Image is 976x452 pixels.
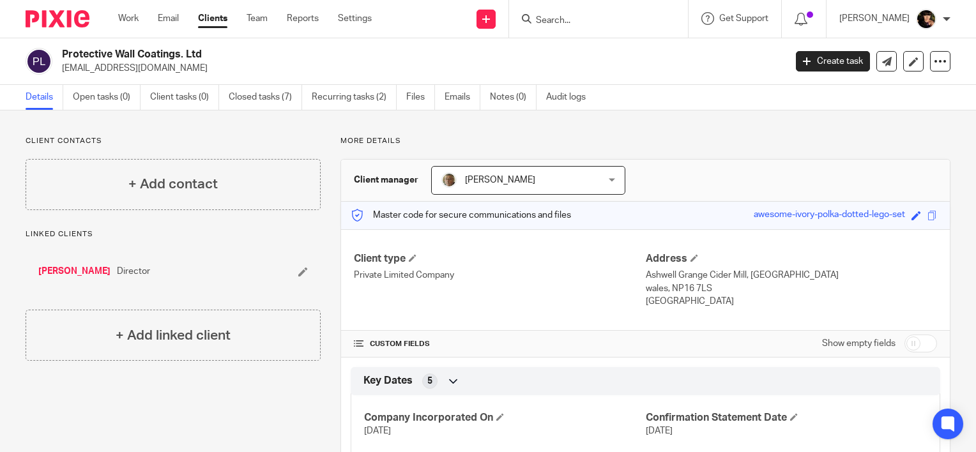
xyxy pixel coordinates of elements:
span: [PERSON_NAME] [465,176,535,185]
a: Reports [287,12,319,25]
p: [GEOGRAPHIC_DATA] [646,295,937,308]
span: [DATE] [646,426,673,435]
p: Client contacts [26,136,321,146]
a: Recurring tasks (2) [312,85,397,110]
a: Files [406,85,435,110]
h4: CUSTOM FIELDS [354,339,645,349]
h4: + Add linked client [116,326,231,345]
span: Director [117,265,150,278]
a: Client tasks (0) [150,85,219,110]
a: Settings [338,12,372,25]
h4: Company Incorporated On [364,411,645,425]
p: [EMAIL_ADDRESS][DOMAIN_NAME] [62,62,777,75]
h4: Address [646,252,937,266]
p: Master code for secure communications and files [351,209,571,222]
span: Get Support [719,14,768,23]
a: Clients [198,12,227,25]
a: Emails [445,85,480,110]
a: Closed tasks (7) [229,85,302,110]
a: Email [158,12,179,25]
h3: Client manager [354,174,418,186]
img: profile%20pic%204.JPG [441,172,457,188]
a: Details [26,85,63,110]
a: Notes (0) [490,85,537,110]
a: Work [118,12,139,25]
input: Search [535,15,650,27]
p: More details [340,136,950,146]
h4: Confirmation Statement Date [646,411,927,425]
a: [PERSON_NAME] [38,265,111,278]
p: Ashwell Grange Cider Mill, [GEOGRAPHIC_DATA] [646,269,937,282]
div: awesome-ivory-polka-dotted-lego-set [754,208,905,223]
span: Key Dates [363,374,413,388]
a: Open tasks (0) [73,85,141,110]
h4: + Add contact [128,174,218,194]
p: [PERSON_NAME] [839,12,910,25]
img: 20210723_200136.jpg [916,9,936,29]
a: Audit logs [546,85,595,110]
p: Linked clients [26,229,321,239]
label: Show empty fields [822,337,896,350]
span: 5 [427,375,432,388]
a: Team [247,12,268,25]
h4: Client type [354,252,645,266]
a: Create task [796,51,870,72]
span: [DATE] [364,426,391,435]
h2: Protective Wall Coatings. Ltd [62,48,634,61]
p: wales, NP16 7LS [646,282,937,295]
img: Pixie [26,10,89,27]
p: Private Limited Company [354,269,645,282]
img: svg%3E [26,48,52,75]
